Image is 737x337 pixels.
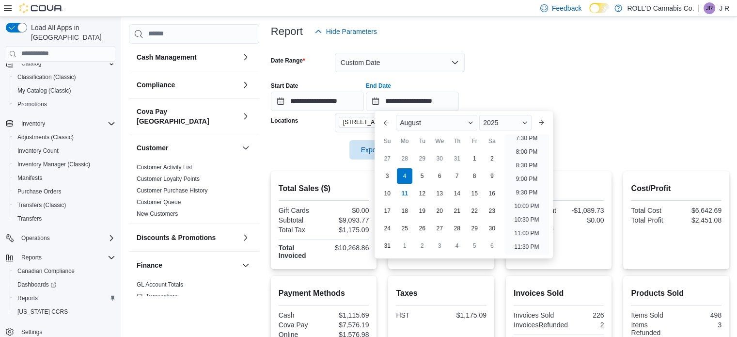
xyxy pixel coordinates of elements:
[572,321,604,329] div: 2
[10,158,119,171] button: Inventory Manager (Classic)
[2,117,119,130] button: Inventory
[467,168,482,184] div: day-8
[484,221,500,236] div: day-30
[14,199,70,211] a: Transfers (Classic)
[14,98,51,110] a: Promotions
[17,147,59,155] span: Inventory Count
[432,151,447,166] div: day-30
[326,244,369,252] div: $10,268.86
[271,26,303,37] h3: Report
[137,163,192,171] span: Customer Activity List
[279,288,369,299] h2: Payment Methods
[137,233,216,242] h3: Discounts & Promotions
[400,119,421,127] span: August
[432,238,447,254] div: day-3
[17,232,54,244] button: Operations
[14,85,115,96] span: My Catalog (Classic)
[17,308,68,316] span: [US_STATE] CCRS
[396,288,486,299] h2: Taxes
[678,321,721,329] div: 3
[326,226,369,234] div: $1,175.09
[504,134,549,255] ul: Time
[21,234,50,242] span: Operations
[14,213,115,225] span: Transfers
[561,216,604,224] div: $0.00
[137,281,183,288] a: GL Account Totals
[397,168,412,184] div: day-4
[397,238,412,254] div: day-1
[432,203,447,219] div: day-20
[14,159,115,170] span: Inventory Manager (Classic)
[271,82,298,90] label: Start Date
[484,133,500,149] div: Sa
[449,168,465,184] div: day-7
[484,186,500,201] div: day-16
[14,131,115,143] span: Adjustments (Classic)
[326,321,369,329] div: $7,576.19
[589,3,610,13] input: Dark Mode
[14,71,115,83] span: Classification (Classic)
[17,133,74,141] span: Adjustments (Classic)
[397,221,412,236] div: day-25
[397,203,412,219] div: day-18
[432,186,447,201] div: day-13
[366,82,391,90] label: End Date
[17,294,38,302] span: Reports
[366,92,459,111] input: Press the down key to enter a popover containing a calendar. Press the escape key to close the po...
[343,117,401,127] span: [STREET_ADDRESS]
[414,186,430,201] div: day-12
[279,207,322,214] div: Gift Cards
[137,52,238,62] button: Cash Management
[484,151,500,166] div: day-2
[512,132,542,144] li: 7:30 PM
[137,198,181,206] span: Customer Queue
[467,151,482,166] div: day-1
[449,133,465,149] div: Th
[17,87,71,95] span: My Catalog (Classic)
[137,107,238,126] h3: Cova Pay [GEOGRAPHIC_DATA]
[10,278,119,291] a: Dashboards
[129,161,259,224] div: Customer
[21,328,42,336] span: Settings
[14,186,65,197] a: Purchase Orders
[512,160,542,171] li: 8:30 PM
[279,311,322,319] div: Cash
[137,233,238,242] button: Discounts & Promotions
[678,216,721,224] div: $2,451.08
[10,264,119,278] button: Canadian Compliance
[631,311,674,319] div: Items Sold
[326,27,377,36] span: Hide Parameters
[449,186,465,201] div: day-14
[14,172,46,184] a: Manifests
[514,321,568,329] div: InvoicesRefunded
[510,214,543,225] li: 10:30 PM
[449,151,465,166] div: day-31
[10,198,119,212] button: Transfers (Classic)
[2,57,119,70] button: Catalog
[467,221,482,236] div: day-29
[14,98,115,110] span: Promotions
[379,238,395,254] div: day-31
[240,79,251,91] button: Compliance
[17,267,75,275] span: Canadian Compliance
[449,238,465,254] div: day-4
[271,92,364,111] input: Press the down key to open a popover containing a calendar.
[137,80,175,90] h3: Compliance
[10,130,119,144] button: Adjustments (Classic)
[514,288,604,299] h2: Invoices Sold
[443,311,486,319] div: $1,175.09
[17,252,46,263] button: Reports
[17,174,42,182] span: Manifests
[17,58,45,69] button: Catalog
[14,292,42,304] a: Reports
[467,238,482,254] div: day-5
[27,23,115,42] span: Load All Apps in [GEOGRAPHIC_DATA]
[137,293,179,300] a: GL Transactions
[271,117,298,125] label: Locations
[17,58,115,69] span: Catalog
[279,244,306,259] strong: Total Invoiced
[137,80,238,90] button: Compliance
[10,70,119,84] button: Classification (Classic)
[706,2,713,14] span: JR
[137,210,178,218] span: New Customers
